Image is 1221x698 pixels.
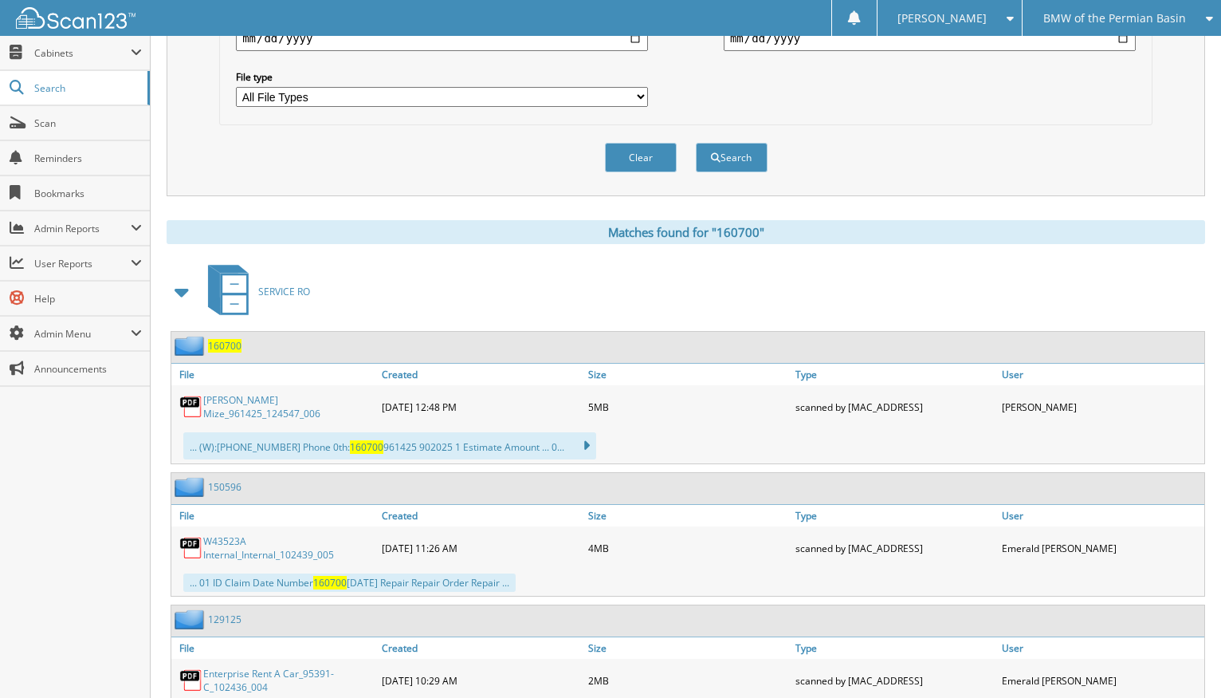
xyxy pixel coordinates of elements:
[897,14,987,23] span: [PERSON_NAME]
[179,536,203,560] img: PDF.png
[998,530,1204,566] div: Emerald [PERSON_NAME]
[34,46,131,60] span: Cabinets
[378,364,584,385] a: Created
[236,26,648,51] input: start
[34,116,142,130] span: Scan
[203,534,374,562] a: W43523A Internal_Internal_102439_005
[378,637,584,659] a: Created
[791,505,998,526] a: Type
[584,663,791,698] div: 2MB
[203,393,374,420] a: [PERSON_NAME] Mize_961425_124547_006
[198,260,310,323] a: SERVICE RO
[724,26,1136,51] input: end
[584,530,791,566] div: 4MB
[34,257,131,270] span: User Reports
[208,339,241,353] a: 160700
[1141,621,1221,698] iframe: Chat Widget
[378,505,584,526] a: Created
[171,364,378,385] a: File
[584,637,791,659] a: Size
[605,143,677,172] button: Clear
[998,389,1204,424] div: [PERSON_NAME]
[208,480,241,494] a: 150596
[584,505,791,526] a: Size
[171,505,378,526] a: File
[175,336,208,356] img: folder2.png
[34,81,139,95] span: Search
[34,222,131,235] span: Admin Reports
[584,364,791,385] a: Size
[313,576,347,590] span: 160700
[236,70,648,84] label: File type
[791,637,998,659] a: Type
[167,220,1205,244] div: Matches found for "160700"
[208,613,241,626] a: 129125
[203,667,374,694] a: Enterprise Rent A Car_95391-C_102436_004
[175,609,208,629] img: folder2.png
[34,327,131,341] span: Admin Menu
[171,637,378,659] a: File
[350,440,383,454] span: 160700
[183,574,516,592] div: ... 01 ID Claim Date Number [DATE] Repair Repair Order Repair ...
[998,505,1204,526] a: User
[16,7,135,29] img: scan123-logo-white.svg
[1043,14,1186,23] span: BMW of the Permian Basin
[998,364,1204,385] a: User
[34,152,142,165] span: Reminders
[696,143,768,172] button: Search
[791,389,998,424] div: scanned by [MAC_ADDRESS]
[791,364,998,385] a: Type
[183,432,596,459] div: ... (W):[PHONE_NUMBER] Phone 0th: 961425 902025 1 Estimate Amount ... 0...
[34,292,142,306] span: Help
[175,477,208,497] img: folder2.png
[378,389,584,424] div: [DATE] 12:48 PM
[258,285,310,298] span: SERVICE RO
[791,530,998,566] div: scanned by [MAC_ADDRESS]
[179,395,203,419] img: PDF.png
[34,187,142,200] span: Bookmarks
[378,530,584,566] div: [DATE] 11:26 AM
[179,668,203,692] img: PDF.png
[998,637,1204,659] a: User
[378,663,584,698] div: [DATE] 10:29 AM
[34,362,142,376] span: Announcements
[791,663,998,698] div: scanned by [MAC_ADDRESS]
[998,663,1204,698] div: Emerald [PERSON_NAME]
[584,389,791,424] div: 5MB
